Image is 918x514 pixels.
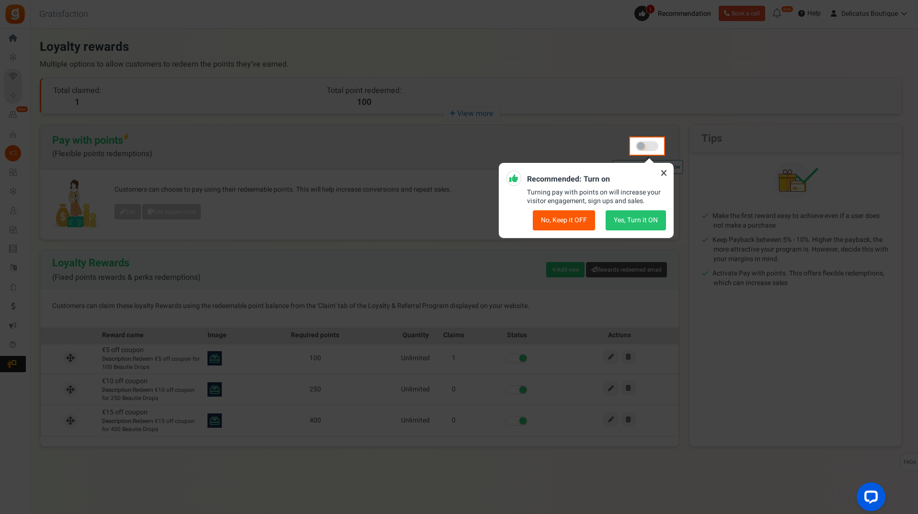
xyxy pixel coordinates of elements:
[527,188,666,206] p: Turning pay with points on will increase your visitor engagement, sign ups and sales.
[533,210,595,230] button: No, Keep it OFF
[527,175,666,184] h5: Recommended: Turn on
[606,210,666,230] button: Yes, Turn it ON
